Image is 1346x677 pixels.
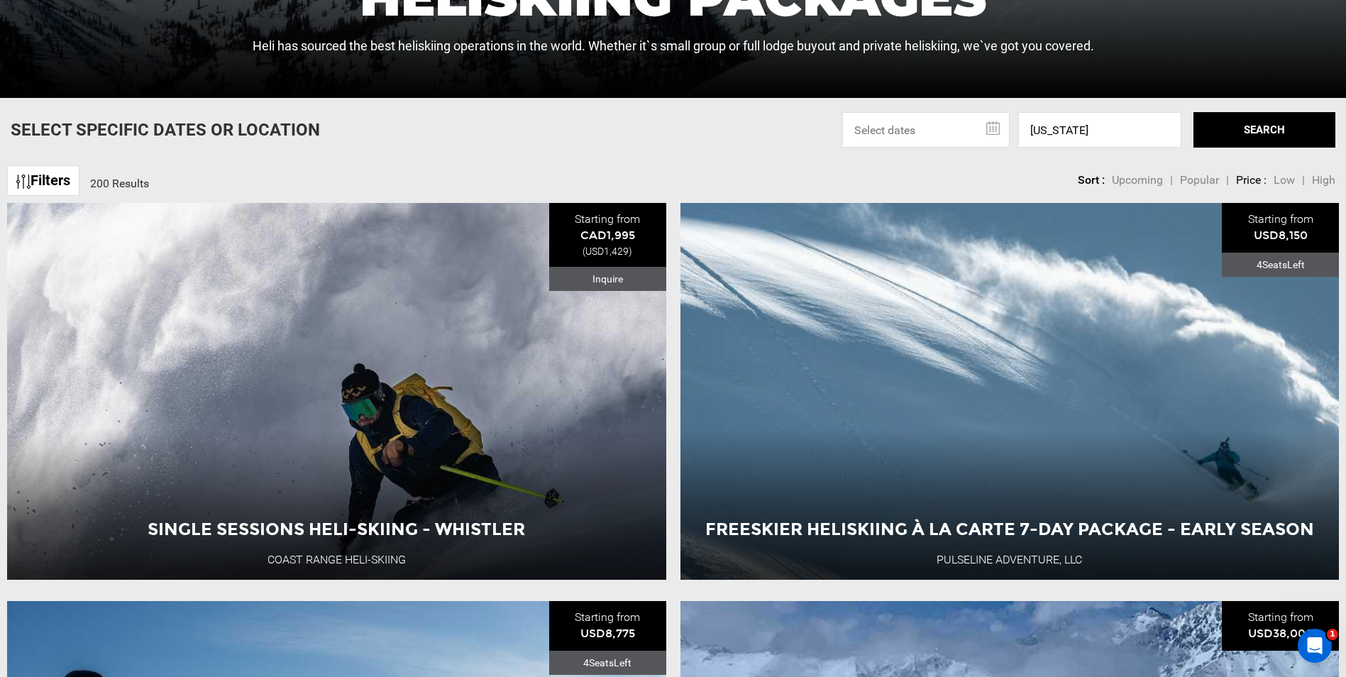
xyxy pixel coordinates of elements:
[1018,112,1181,148] input: Enter a location
[1170,172,1173,189] li: |
[16,175,31,189] img: btn-icon.svg
[1078,172,1105,189] li: Sort :
[1298,629,1332,663] iframe: Intercom live chat
[253,37,1094,55] p: Heli has sourced the best heliskiing operations in the world. Whether it`s small group or full lo...
[1193,112,1335,148] button: SEARCH
[842,112,1010,148] input: Select dates
[1226,172,1229,189] li: |
[1236,172,1267,189] li: Price :
[1312,173,1335,187] span: High
[1327,629,1338,640] span: 1
[90,177,149,190] span: 200 Results
[11,118,320,142] p: Select Specific Dates Or Location
[1274,173,1295,187] span: Low
[1302,172,1305,189] li: |
[7,165,79,196] a: Filters
[1112,173,1163,187] span: Upcoming
[1180,173,1219,187] span: Popular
